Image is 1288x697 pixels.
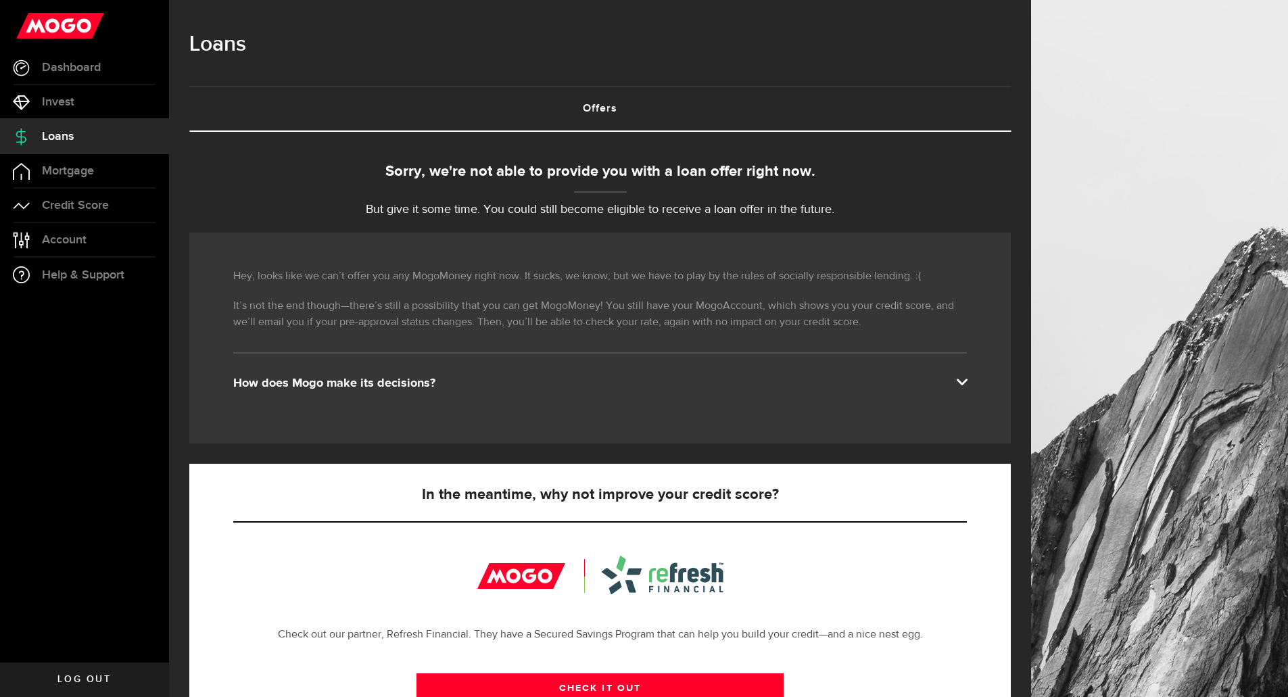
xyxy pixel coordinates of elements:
[42,96,74,108] span: Invest
[233,298,967,331] p: It’s not the end though—there’s still a possibility that you can get MogoMoney! You still have yo...
[42,130,74,143] span: Loans
[42,269,124,281] span: Help & Support
[233,375,967,391] div: How does Mogo make its decisions?
[42,199,109,212] span: Credit Score
[57,675,111,684] span: Log out
[42,62,101,74] span: Dashboard
[189,87,1011,130] a: Offers
[233,487,967,503] h5: In the meantime, why not improve your credit score?
[189,161,1011,183] div: Sorry, we're not able to provide you with a loan offer right now.
[42,234,87,246] span: Account
[189,27,1011,62] h1: Loans
[1231,640,1288,697] iframe: LiveChat chat widget
[233,627,967,643] p: Check out our partner, Refresh Financial. They have a Secured Savings Program that can help you b...
[189,201,1011,219] p: But give it some time. You could still become eligible to receive a loan offer in the future.
[189,86,1011,132] ul: Tabs Navigation
[233,268,967,285] p: Hey, looks like we can’t offer you any MogoMoney right now. It sucks, we know, but we have to pla...
[42,165,94,177] span: Mortgage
